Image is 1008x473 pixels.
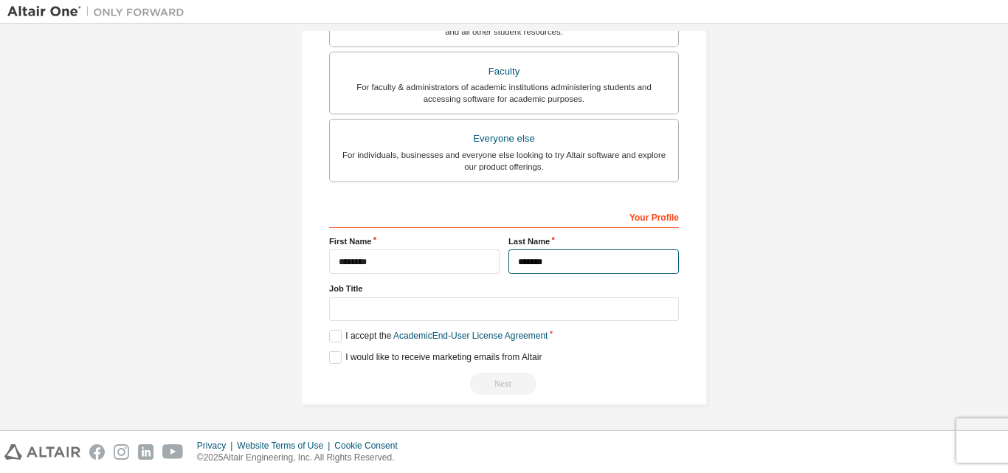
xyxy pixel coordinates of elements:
[138,444,153,460] img: linkedin.svg
[339,61,669,82] div: Faculty
[339,149,669,173] div: For individuals, businesses and everyone else looking to try Altair software and explore our prod...
[4,444,80,460] img: altair_logo.svg
[89,444,105,460] img: facebook.svg
[329,373,679,395] div: Read and acccept EULA to continue
[339,81,669,105] div: For faculty & administrators of academic institutions administering students and accessing softwa...
[197,452,407,464] p: © 2025 Altair Engineering, Inc. All Rights Reserved.
[329,330,548,342] label: I accept the
[197,440,237,452] div: Privacy
[114,444,129,460] img: instagram.svg
[334,440,406,452] div: Cookie Consent
[393,331,548,341] a: Academic End-User License Agreement
[329,283,679,294] label: Job Title
[329,204,679,228] div: Your Profile
[162,444,184,460] img: youtube.svg
[329,351,542,364] label: I would like to receive marketing emails from Altair
[339,128,669,149] div: Everyone else
[7,4,192,19] img: Altair One
[237,440,334,452] div: Website Terms of Use
[329,235,500,247] label: First Name
[508,235,679,247] label: Last Name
